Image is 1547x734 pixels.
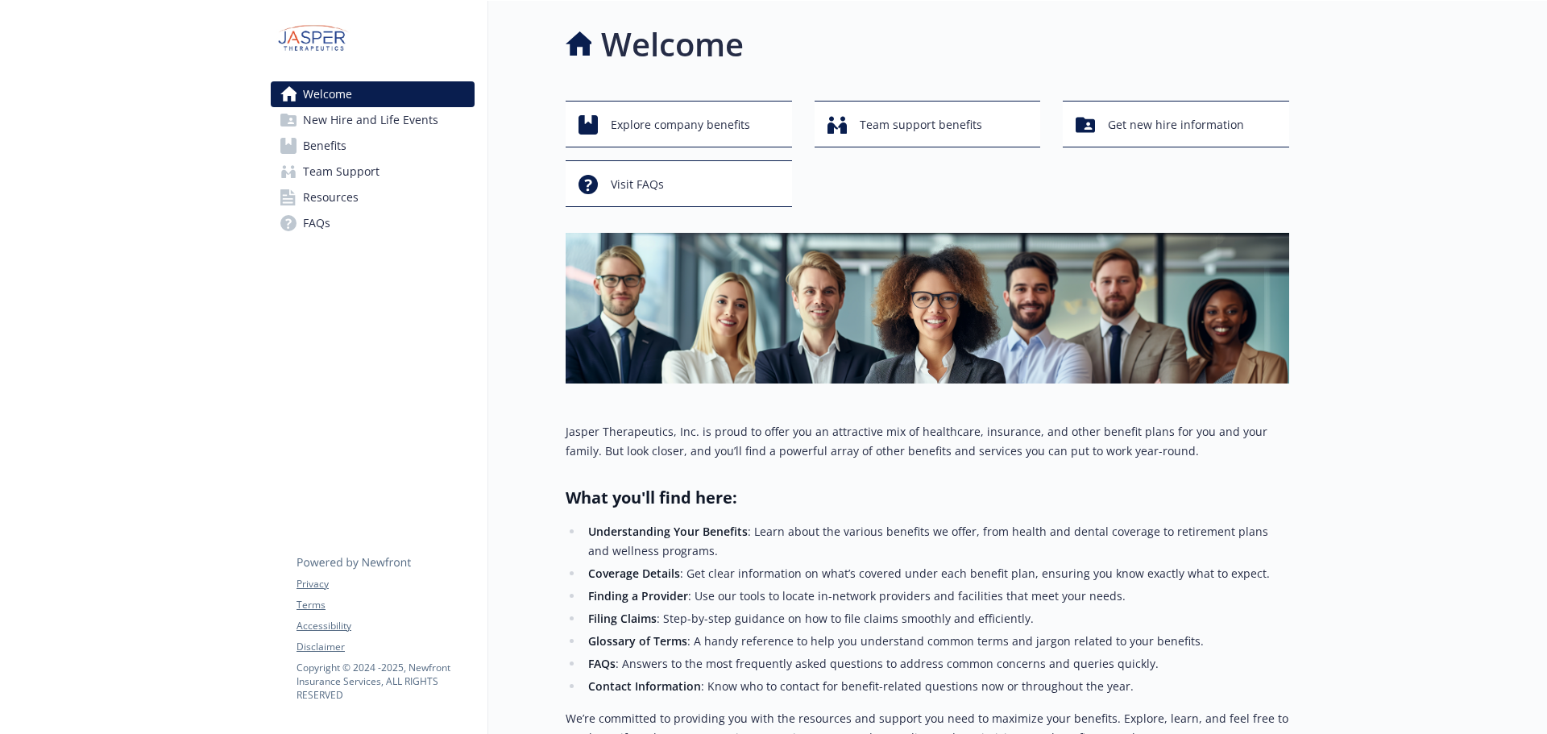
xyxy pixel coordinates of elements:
[815,101,1041,147] button: Team support benefits
[303,185,359,210] span: Resources
[583,632,1289,651] li: : A handy reference to help you understand common terms and jargon related to your benefits.
[271,210,475,236] a: FAQs
[588,633,687,649] strong: Glossary of Terms
[297,661,474,702] p: Copyright © 2024 - 2025 , Newfront Insurance Services, ALL RIGHTS RESERVED
[588,566,680,581] strong: Coverage Details
[297,640,474,654] a: Disclaimer
[303,81,352,107] span: Welcome
[271,81,475,107] a: Welcome
[303,159,379,185] span: Team Support
[566,101,792,147] button: Explore company benefits
[297,619,474,633] a: Accessibility
[566,422,1289,461] p: Jasper Therapeutics, Inc. is proud to offer you an attractive mix of healthcare, insurance, and o...
[271,159,475,185] a: Team Support
[271,185,475,210] a: Resources
[1108,110,1244,140] span: Get new hire information
[860,110,982,140] span: Team support benefits
[583,564,1289,583] li: : Get clear information on what’s covered under each benefit plan, ensuring you know exactly what...
[566,160,792,207] button: Visit FAQs
[588,611,657,626] strong: Filing Claims
[611,169,664,200] span: Visit FAQs
[601,20,744,68] h1: Welcome
[583,522,1289,561] li: : Learn about the various benefits we offer, from health and dental coverage to retirement plans ...
[303,210,330,236] span: FAQs
[566,233,1289,384] img: overview page banner
[588,656,616,671] strong: FAQs
[583,609,1289,628] li: : Step-by-step guidance on how to file claims smoothly and efficiently.
[303,133,346,159] span: Benefits
[583,677,1289,696] li: : Know who to contact for benefit-related questions now or throughout the year.
[297,577,474,591] a: Privacy
[1063,101,1289,147] button: Get new hire information
[271,133,475,159] a: Benefits
[566,487,1289,509] h2: What you'll find here:
[303,107,438,133] span: New Hire and Life Events
[297,598,474,612] a: Terms
[588,524,748,539] strong: Understanding Your Benefits
[271,107,475,133] a: New Hire and Life Events
[611,110,750,140] span: Explore company benefits
[588,588,688,603] strong: Finding a Provider
[583,654,1289,674] li: : Answers to the most frequently asked questions to address common concerns and queries quickly.
[583,587,1289,606] li: : Use our tools to locate in-network providers and facilities that meet your needs.
[588,678,701,694] strong: Contact Information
